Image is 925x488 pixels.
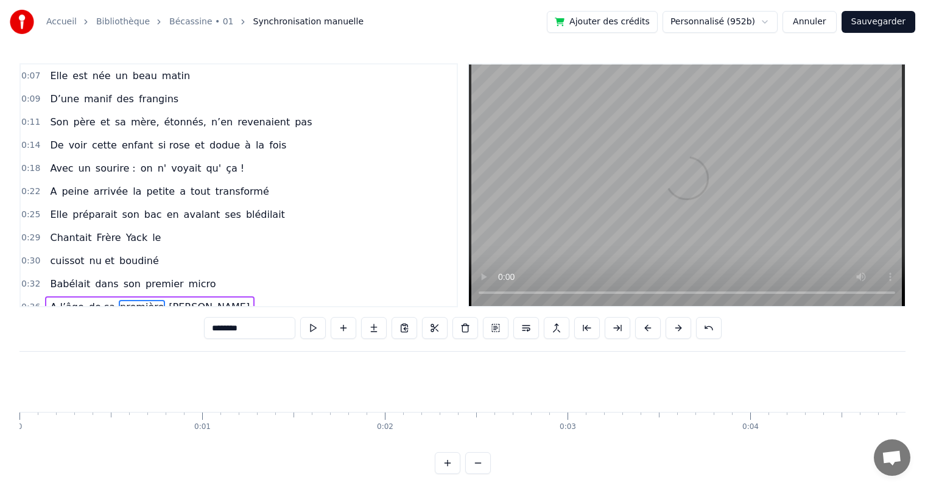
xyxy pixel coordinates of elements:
span: 0:32 [21,278,40,290]
div: 0 [18,422,23,432]
button: Annuler [783,11,836,33]
span: mère, [130,115,161,129]
span: dodue [208,138,241,152]
span: n’en [210,115,234,129]
nav: breadcrumb [46,16,364,28]
span: 0:36 [21,301,40,313]
a: Bibliothèque [96,16,150,28]
span: pas [294,115,313,129]
span: Babélait [49,277,91,291]
span: cuissot [49,254,85,268]
div: 0:03 [560,422,576,432]
span: Elle [49,207,69,221]
span: boudiné [118,254,160,268]
a: Bécassine • 01 [169,16,233,28]
span: Frère [96,231,122,245]
span: si rose [157,138,191,152]
span: a [178,184,187,198]
span: la [255,138,266,152]
span: le [151,231,162,245]
span: De [49,138,65,152]
span: étonnés, [163,115,207,129]
span: ses [223,207,242,221]
span: père [72,115,97,129]
div: 0:02 [377,422,393,432]
span: un [114,69,129,83]
span: blédilait [245,207,286,221]
span: nu et [88,254,116,268]
span: née [91,69,112,83]
span: Avec [49,161,74,175]
span: 0:30 [21,255,40,267]
span: sourire : [94,161,137,175]
span: cette [91,138,118,152]
span: son [122,277,142,291]
span: 0:07 [21,70,40,82]
span: dans [94,277,119,291]
span: avalant [183,207,222,221]
span: premier [144,277,185,291]
span: Chantait [49,231,93,245]
a: Accueil [46,16,77,28]
span: Son [49,115,69,129]
span: son [121,207,141,221]
span: manif [83,92,113,106]
span: des [116,92,135,106]
span: Synchronisation manuelle [253,16,364,28]
span: bac [143,207,163,221]
span: 0:22 [21,186,40,198]
span: en [166,207,180,221]
span: enfant [121,138,155,152]
span: fois [268,138,287,152]
span: et [99,115,111,129]
span: Elle [49,69,69,83]
span: à [244,138,252,152]
span: transformé [214,184,270,198]
span: A [49,184,58,198]
span: première [119,300,165,314]
button: Ajouter des crédits [547,11,658,33]
span: voyait [170,161,202,175]
span: est [71,69,88,83]
span: 0:18 [21,162,40,175]
div: Ouvrir le chat [874,439,910,476]
span: de sa [88,300,116,314]
span: arrivée [93,184,129,198]
span: n' [157,161,168,175]
span: micro [188,277,217,291]
span: qu' [205,161,222,175]
span: voir [68,138,88,152]
span: matin [161,69,191,83]
span: petite [145,184,176,198]
span: beau [132,69,158,83]
span: tout [189,184,211,198]
span: ça ! [225,161,245,175]
span: 0:09 [21,93,40,105]
img: youka [10,10,34,34]
span: frangins [138,92,180,106]
span: 0:29 [21,232,40,244]
span: 0:11 [21,116,40,128]
span: la [132,184,142,198]
span: Yack [125,231,149,245]
span: sa [114,115,127,129]
span: et [194,138,206,152]
span: [PERSON_NAME] [167,300,251,314]
span: D’une [49,92,80,106]
span: on [139,161,154,175]
span: peine [60,184,90,198]
span: 0:25 [21,209,40,221]
div: 0:01 [194,422,211,432]
div: 0:04 [742,422,759,432]
span: A l’âge [49,300,85,314]
button: Sauvegarder [842,11,915,33]
span: préparait [71,207,118,221]
span: revenaient [236,115,291,129]
span: un [77,161,92,175]
span: 0:14 [21,139,40,152]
